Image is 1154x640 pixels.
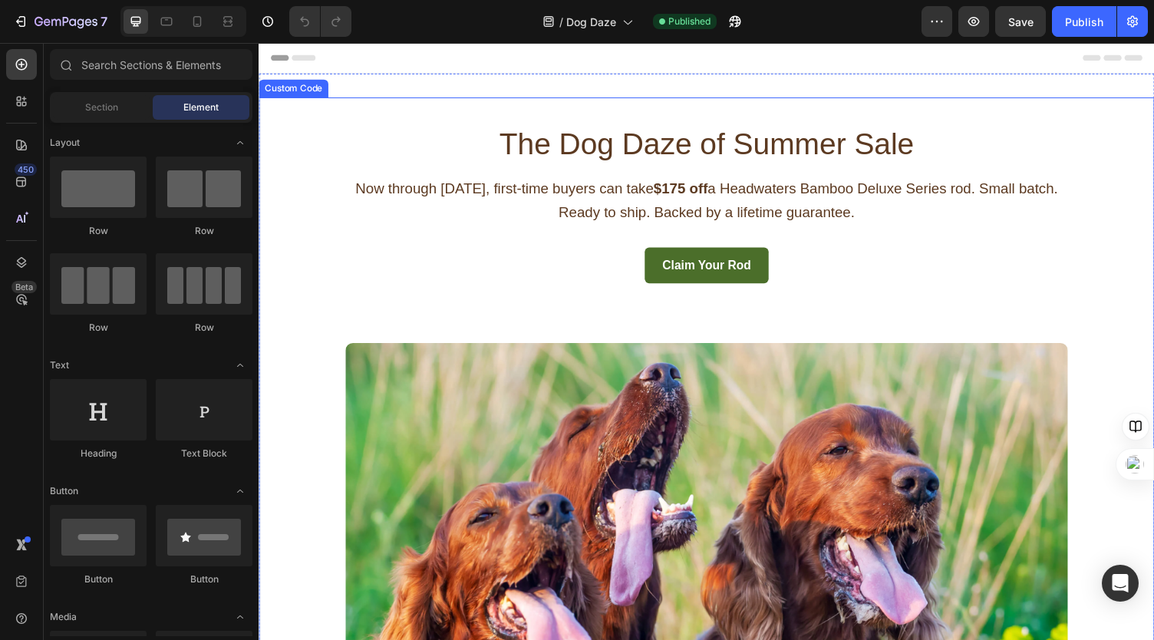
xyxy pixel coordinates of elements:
div: Heading [50,447,147,460]
span: Toggle open [228,605,252,629]
span: Save [1008,15,1034,28]
p: 7 [101,12,107,31]
iframe: Design area [259,43,1154,640]
span: Dog Daze [566,14,616,30]
button: Publish [1052,6,1116,37]
span: Toggle open [228,353,252,378]
span: Published [668,15,711,28]
span: Section [85,101,118,114]
input: Search Sections & Elements [50,49,252,80]
button: Save [995,6,1046,37]
div: Publish [1065,14,1103,30]
span: Media [50,610,77,624]
div: Custom Code [3,40,68,54]
span: Element [183,101,219,114]
span: Toggle open [228,130,252,155]
div: Button [50,572,147,586]
div: Row [50,321,147,335]
span: Toggle open [228,479,252,503]
div: Row [156,224,252,238]
div: 450 [15,163,37,176]
span: Button [50,484,78,498]
span: Text [50,358,69,372]
div: Open Intercom Messenger [1102,565,1139,602]
div: Undo/Redo [289,6,351,37]
span: / [559,14,563,30]
div: Row [50,224,147,238]
a: Claim Your Rod [397,210,525,247]
strong: $175 off [406,142,462,158]
div: Row [156,321,252,335]
button: 7 [6,6,114,37]
div: Beta [12,281,37,293]
div: Text Block [156,447,252,460]
span: Layout [50,136,80,150]
div: Button [156,572,252,586]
